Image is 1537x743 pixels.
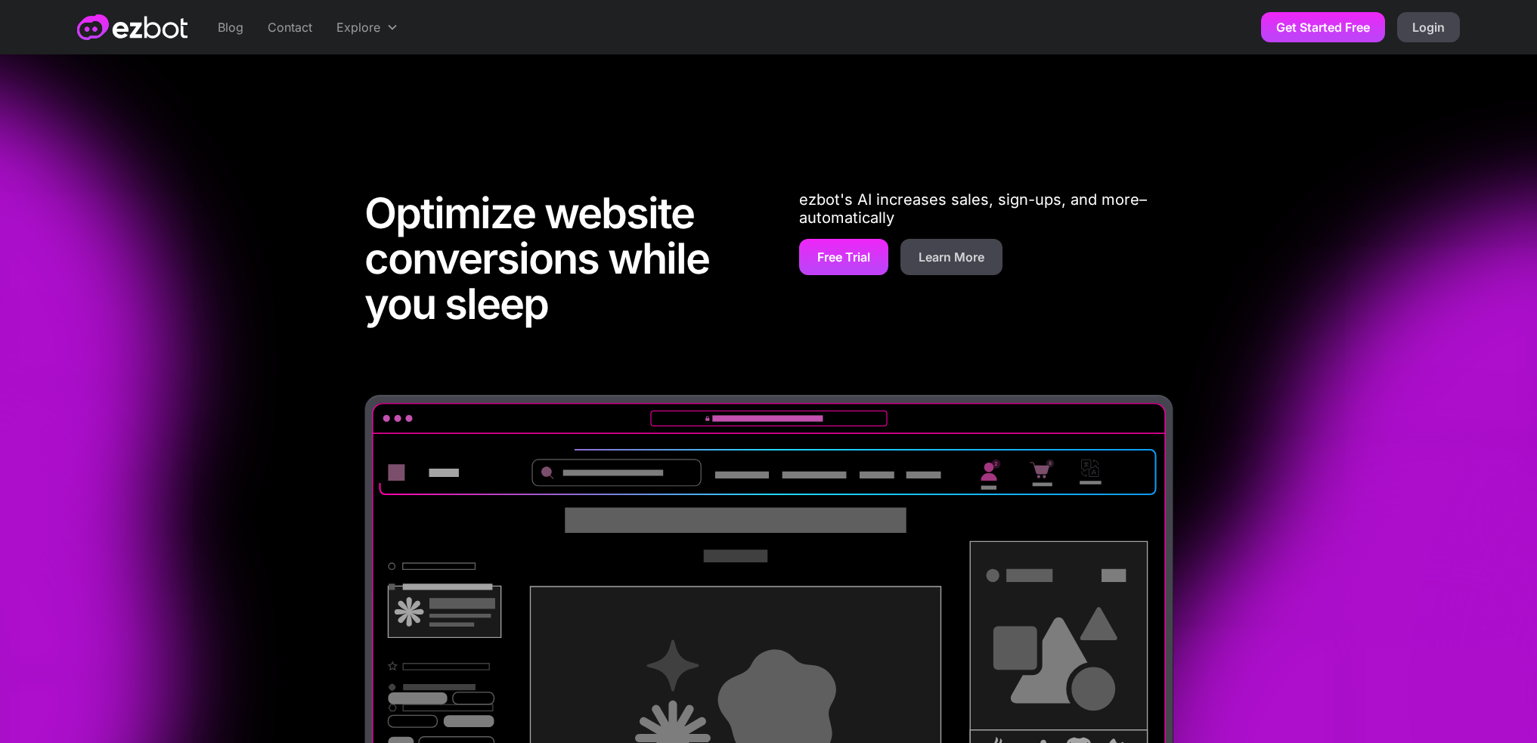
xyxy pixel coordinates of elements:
[364,190,739,334] h1: Optimize website conversions while you sleep
[77,14,187,40] a: home
[336,18,380,36] div: Explore
[799,190,1173,227] p: ezbot's AI increases sales, sign-ups, and more–automatically
[900,239,1002,275] a: Learn More
[1261,12,1385,42] a: Get Started Free
[1397,12,1460,42] a: Login
[799,239,888,275] a: Free Trial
